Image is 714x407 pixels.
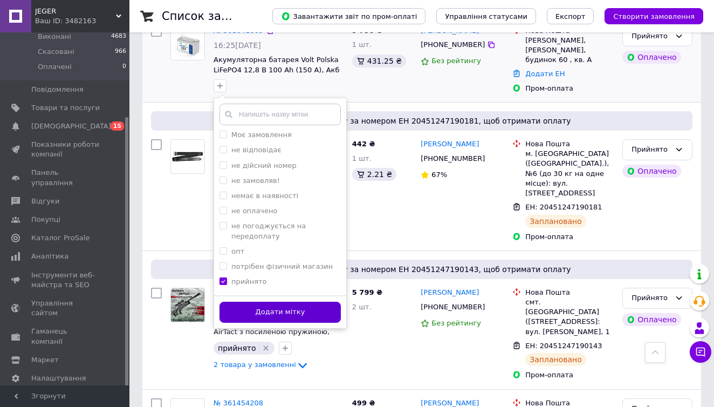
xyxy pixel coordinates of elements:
button: Управління статусами [436,8,536,24]
div: 2.21 ₴ [352,168,396,181]
label: Моє замовлення [231,131,292,139]
div: Пром-оплата [525,232,614,242]
a: № 361641869 [214,26,263,35]
label: не відповідає [231,146,282,154]
span: ЕН: 20451247190181 [525,203,602,211]
span: Експорт [555,12,586,21]
a: Фото товару [170,288,205,322]
div: Заплановано [525,353,586,366]
span: Аналітика [31,252,68,261]
a: [PERSON_NAME] [421,139,479,150]
span: 1 шт. [352,40,372,49]
img: Фото товару [171,288,204,322]
span: Товари та послуги [31,103,100,113]
span: Завантажити звіт по пром-оплаті [281,11,417,21]
label: не замовляв! [231,177,280,185]
label: немає в наявності [231,192,298,200]
span: Каталог ProSale [31,233,90,243]
label: прийнято [231,277,267,286]
span: Відгуки [31,196,59,206]
span: Створити замовлення [613,12,695,21]
div: Оплачено [622,51,681,64]
span: Маркет [31,355,59,365]
span: JEGER [35,6,116,16]
div: Нова Пошта [525,288,614,297]
span: Налаштування [31,374,86,383]
input: Напишіть назву мітки [219,104,341,125]
span: 4683 [111,32,126,42]
a: Фото товару [170,139,205,174]
div: м. [GEOGRAPHIC_DATA] ([GEOGRAPHIC_DATA].), №6 (до 30 кг на одне місце): вул. [STREET_ADDRESS] [525,149,614,198]
span: Покупці [31,215,60,225]
div: Оплачено [622,165,681,178]
label: не погоджується на передоплату [231,222,306,240]
span: 2 товара у замовленні [214,361,296,369]
button: Завантажити звіт по пром-оплаті [272,8,425,24]
span: прийнято [218,344,256,352]
span: Панель управління [31,168,100,187]
a: [PERSON_NAME] [421,288,479,298]
div: 431.25 ₴ [352,55,406,67]
img: Фото товару [171,26,204,60]
span: Виконані [38,32,71,42]
div: [PHONE_NUMBER] [418,152,487,166]
div: Нова Пошта [525,139,614,149]
span: 966 [115,47,126,57]
svg: Видалити мітку [262,344,270,352]
span: Без рейтингу [431,57,481,65]
span: 5 799 ₴ [352,288,382,296]
a: 2 товара у замовленні [214,361,309,369]
div: Прийнято [631,144,670,155]
span: ЕН: 20451247190143 [525,342,602,350]
a: Акумуляторна батарея Volt Polska LiFePO4 12,8 В 100 Ah (150 А), Акб lifepo4 з Bluetooth, bms, наг... [214,56,339,94]
a: Фото товару [170,26,205,60]
span: Скасовані [38,47,74,57]
div: Прийнято [631,293,670,304]
button: Чат з покупцем [690,341,711,363]
span: Надішліть посилку за номером ЕН 20451247190143, щоб отримати оплату [155,264,688,275]
button: Створити замовлення [605,8,703,24]
a: № 361454208 [214,399,263,407]
span: Оплачені [38,62,72,72]
label: потрібен фізичний магазин [231,262,333,270]
span: Показники роботи компанії [31,140,100,159]
div: Оплачено [622,313,681,326]
span: 2 шт. [352,303,372,311]
button: Додати мітку [219,302,341,323]
span: 1 шт. [352,154,372,162]
div: смт. [GEOGRAPHIC_DATA] ([STREET_ADDRESS]: вул. [PERSON_NAME], 1 [525,297,614,337]
div: [PHONE_NUMBER] [418,300,487,314]
span: Гаманець компанії [31,327,100,346]
div: [PERSON_NAME], [PERSON_NAME], будинок 60 , кв. А [525,36,614,65]
div: Ваш ID: 3482163 [35,16,129,26]
span: 499 ₴ [352,399,375,407]
div: Пром-оплата [525,370,614,380]
span: Управління статусами [445,12,527,21]
span: Управління сайтом [31,299,100,318]
div: Заплановано [525,215,586,228]
span: 16:25[DATE] [214,41,261,50]
span: 0 [122,62,126,72]
label: скасовано покупцем [231,293,307,301]
span: 9 790 ₴ [352,26,382,35]
span: [DEMOGRAPHIC_DATA] [31,121,111,131]
span: 67% [431,171,447,179]
span: Повідомлення [31,85,84,94]
h1: Список замовлень [162,10,271,23]
span: 442 ₴ [352,140,375,148]
span: Без рейтингу [431,319,481,327]
img: Фото товару [171,145,204,168]
span: Надішліть посилку за номером ЕН 20451247190181, щоб отримати оплату [155,116,688,126]
span: Інструменти веб-майстра та SEO [31,270,100,290]
a: Додати ЕН [525,70,565,78]
label: не дійсний номер [231,161,297,169]
span: 15 [111,121,124,131]
label: опт [231,247,244,255]
div: Пром-оплата [525,84,614,93]
button: Експорт [547,8,594,24]
a: Створити замовлення [594,12,703,20]
div: [PHONE_NUMBER] [418,38,487,52]
label: не оплачено [231,207,278,215]
div: Прийнято [631,31,670,42]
